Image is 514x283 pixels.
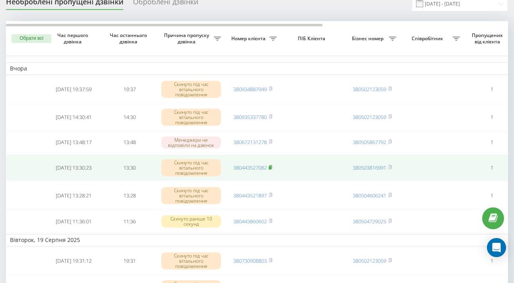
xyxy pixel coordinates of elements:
[353,192,386,199] a: 380504606241
[404,35,453,42] span: Співробітник
[161,215,221,227] div: Скинуто раніше 10 секунд
[102,210,157,232] td: 11:36
[102,104,157,131] td: 14:30
[102,182,157,209] td: 13:28
[46,154,102,181] td: [DATE] 13:30:23
[353,218,386,225] a: 380504729025
[161,187,221,205] div: Скинуто під час вітального повідомлення
[468,32,508,45] span: Пропущених від клієнта
[487,238,506,257] div: Open Intercom Messenger
[233,86,267,93] a: 380934887949
[353,113,386,121] a: 380502123059
[46,132,102,153] td: [DATE] 13:48:17
[12,34,51,43] button: Обрати всі
[161,81,221,98] div: Скинуто під час вітального повідомлення
[161,32,214,45] span: Причина пропуску дзвінка
[102,76,157,103] td: 19:37
[233,139,267,146] a: 380672131278
[353,139,386,146] a: 380505867792
[229,35,270,42] span: Номер клієнта
[102,248,157,274] td: 19:31
[108,32,151,45] span: Час останнього дзвінка
[46,210,102,232] td: [DATE] 11:36:01
[52,32,95,45] span: Час першого дзвінка
[233,164,267,171] a: 380443527082
[46,104,102,131] td: [DATE] 14:30:41
[161,252,221,270] div: Скинуто під час вітального повідомлення
[287,35,338,42] span: ПІБ Клієнта
[353,257,386,264] a: 380502123059
[161,109,221,126] div: Скинуто під час вітального повідомлення
[233,218,267,225] a: 380443860602
[102,154,157,181] td: 13:30
[46,248,102,274] td: [DATE] 19:31:12
[233,192,267,199] a: 380443521897
[161,137,221,148] div: Менеджери не відповіли на дзвінок
[348,35,389,42] span: Бізнес номер
[46,182,102,209] td: [DATE] 13:28:21
[46,76,102,103] td: [DATE] 19:37:59
[233,257,267,264] a: 380730908803
[353,86,386,93] a: 380502123059
[161,159,221,177] div: Скинуто під час вітального повідомлення
[233,113,267,121] a: 380935337780
[353,164,386,171] a: 380503816991
[102,132,157,153] td: 13:48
